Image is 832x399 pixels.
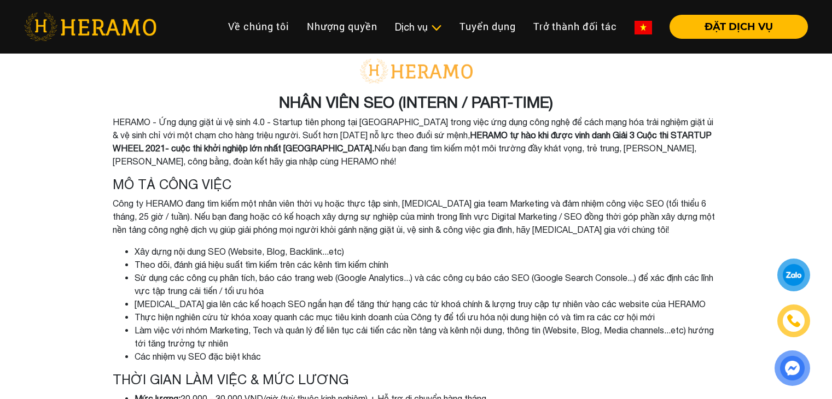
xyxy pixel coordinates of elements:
h4: THỜI GIAN LÀM VIỆC & MỨC LƯƠNG [113,372,720,388]
img: phone-icon [787,314,800,327]
div: Dịch vụ [395,20,442,34]
p: HERAMO - Ứng dụng giặt ủi vệ sinh 4.0 - Startup tiên phong tại [GEOGRAPHIC_DATA] trong việc ứng d... [113,115,720,168]
a: phone-icon [779,306,808,336]
button: ĐẶT DỊCH VỤ [670,15,808,39]
img: logo-with-text.png [356,58,476,84]
li: Thực hiện nghiên cứu từ khóa xoay quanh các mục tiêu kinh doanh của Công ty để tối ưu hóa nội dun... [135,310,720,324]
a: Về chúng tôi [219,15,298,38]
li: Xây dựng nội dung SEO (Website, Blog, Backlink...etc) [135,245,720,258]
img: heramo-logo.png [24,13,156,41]
img: vn-flag.png [635,21,652,34]
li: Theo dõi, đánh giá hiệu suất tìm kiếm trên các kênh tìm kiếm chính [135,258,720,271]
h3: NHÂN VIÊN SEO (INTERN / PART-TIME) [113,93,720,112]
li: [MEDICAL_DATA] gia lên các kế hoạch SEO ngắn hạn để tăng thứ hạng các từ khoá chính & lượng truy ... [135,297,720,310]
a: ĐẶT DỊCH VỤ [661,22,808,32]
a: Nhượng quyền [298,15,386,38]
img: subToggleIcon [430,22,442,33]
li: Làm việc với nhóm Marketing, Tech và quản lý để liên tục cải tiến các nền tảng và kênh nội dung, ... [135,324,720,350]
a: Tuyển dụng [451,15,525,38]
p: Công ty HERAMO đang tìm kiếm một nhân viên thời vụ hoặc thực tập sinh, [MEDICAL_DATA] gia team Ma... [113,197,720,236]
li: Sử dụng các công cụ phân tích, báo cáo trang web (Google Analytics...) và các công cụ báo cáo SEO... [135,271,720,297]
h4: Mô tả công việc [113,177,720,192]
li: Các nhiệm vụ SEO đặc biệt khác [135,350,720,363]
a: Trở thành đối tác [525,15,626,38]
